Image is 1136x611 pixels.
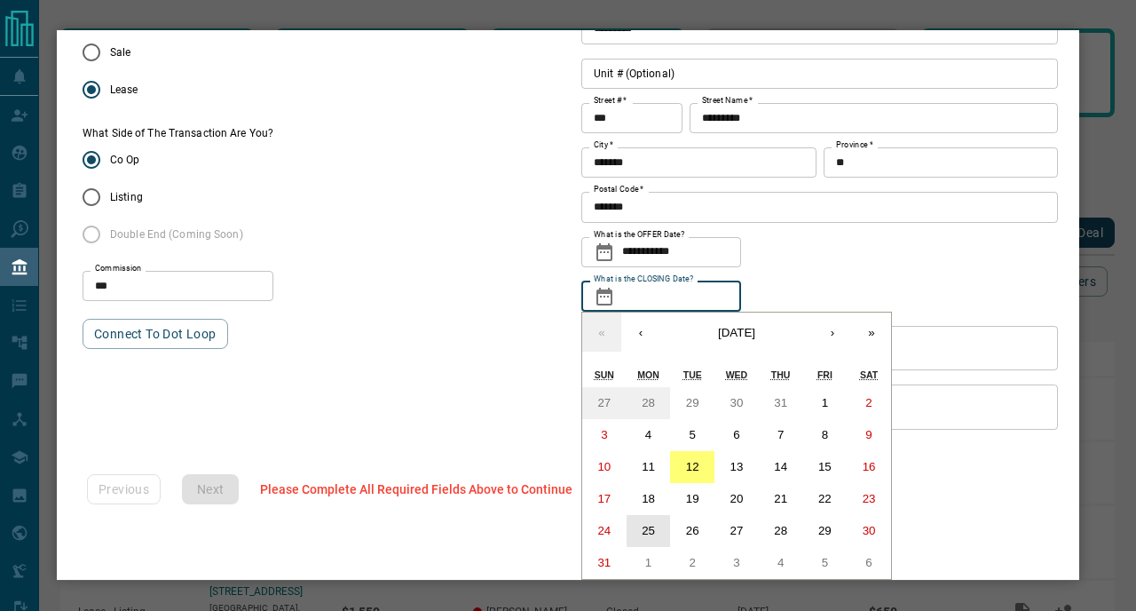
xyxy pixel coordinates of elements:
[597,524,611,537] abbr: August 24, 2025
[863,524,876,537] abbr: August 30, 2025
[803,547,848,579] button: September 5, 2025
[627,387,671,419] button: July 28, 2025
[83,126,273,141] label: What Side of The Transaction Are You?
[759,483,803,515] button: August 21, 2025
[733,428,739,441] abbr: August 6, 2025
[597,556,611,569] abbr: August 31, 2025
[110,189,143,205] span: Listing
[847,451,891,483] button: August 16, 2025
[803,515,848,547] button: August 29, 2025
[836,139,872,151] label: Province
[774,396,787,409] abbr: July 31, 2025
[847,419,891,451] button: August 9, 2025
[597,396,611,409] abbr: July 27, 2025
[582,547,627,579] button: August 31, 2025
[847,387,891,419] button: August 2, 2025
[594,229,684,241] label: What is the OFFER Date?
[759,547,803,579] button: September 4, 2025
[686,524,699,537] abbr: August 26, 2025
[771,369,791,380] abbr: Thursday
[597,460,611,473] abbr: August 10, 2025
[110,152,140,168] span: Co Op
[95,263,142,274] label: Commission
[260,482,572,496] span: Please Complete All Required Fields Above to Continue
[847,483,891,515] button: August 23, 2025
[803,387,848,419] button: August 1, 2025
[759,387,803,419] button: July 31, 2025
[660,313,813,352] button: [DATE]
[670,387,714,419] button: July 29, 2025
[714,483,759,515] button: August 20, 2025
[817,369,832,380] abbr: Friday
[822,428,828,441] abbr: August 8, 2025
[621,313,660,352] button: ‹
[627,451,671,483] button: August 11, 2025
[690,556,696,569] abbr: September 2, 2025
[670,483,714,515] button: August 19, 2025
[670,419,714,451] button: August 5, 2025
[582,515,627,547] button: August 24, 2025
[83,319,228,349] button: Connect to Dot Loop
[714,515,759,547] button: August 27, 2025
[852,313,891,352] button: »
[110,82,138,98] span: Lease
[642,460,655,473] abbr: August 11, 2025
[601,428,607,441] abbr: August 3, 2025
[110,226,243,242] span: Double End (Coming Soon)
[860,369,878,380] abbr: Saturday
[730,492,744,505] abbr: August 20, 2025
[594,139,613,151] label: City
[714,451,759,483] button: August 13, 2025
[594,184,643,195] label: Postal Code
[759,419,803,451] button: August 7, 2025
[582,451,627,483] button: August 10, 2025
[642,396,655,409] abbr: July 28, 2025
[627,547,671,579] button: September 1, 2025
[774,492,787,505] abbr: August 21, 2025
[813,313,852,352] button: ›
[822,396,828,409] abbr: August 1, 2025
[627,515,671,547] button: August 25, 2025
[686,460,699,473] abbr: August 12, 2025
[863,492,876,505] abbr: August 23, 2025
[582,387,627,419] button: July 27, 2025
[714,547,759,579] button: September 3, 2025
[818,460,832,473] abbr: August 15, 2025
[683,369,702,380] abbr: Tuesday
[733,556,739,569] abbr: September 3, 2025
[690,428,696,441] abbr: August 5, 2025
[803,451,848,483] button: August 15, 2025
[847,515,891,547] button: August 30, 2025
[865,396,872,409] abbr: August 2, 2025
[714,419,759,451] button: August 6, 2025
[759,515,803,547] button: August 28, 2025
[818,492,832,505] abbr: August 22, 2025
[670,515,714,547] button: August 26, 2025
[777,428,784,441] abbr: August 7, 2025
[686,396,699,409] abbr: July 29, 2025
[730,524,744,537] abbr: August 27, 2025
[702,95,753,107] label: Street Name
[670,451,714,483] button: August 12, 2025
[774,460,787,473] abbr: August 14, 2025
[582,419,627,451] button: August 3, 2025
[718,326,755,339] span: [DATE]
[670,547,714,579] button: September 2, 2025
[642,492,655,505] abbr: August 18, 2025
[582,483,627,515] button: August 17, 2025
[726,369,748,380] abbr: Wednesday
[865,556,872,569] abbr: September 6, 2025
[714,387,759,419] button: July 30, 2025
[730,396,744,409] abbr: July 30, 2025
[822,556,828,569] abbr: September 5, 2025
[110,44,130,60] span: Sale
[637,369,659,380] abbr: Monday
[774,524,787,537] abbr: August 28, 2025
[803,483,848,515] button: August 22, 2025
[594,274,693,285] label: What is the CLOSING Date?
[730,460,744,473] abbr: August 13, 2025
[645,428,651,441] abbr: August 4, 2025
[865,428,872,441] abbr: August 9, 2025
[803,419,848,451] button: August 8, 2025
[818,524,832,537] abbr: August 29, 2025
